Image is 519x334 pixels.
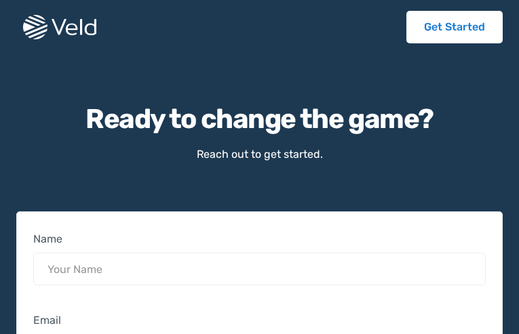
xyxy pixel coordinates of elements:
label: Email [33,312,486,329]
input: Your Name [33,253,486,285]
h1: Ready to change the game? [85,103,433,135]
div: Reach out to get started. [197,146,323,163]
a: Get Started [406,11,503,43]
img: Veld [23,15,96,39]
label: Name [33,231,486,247]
